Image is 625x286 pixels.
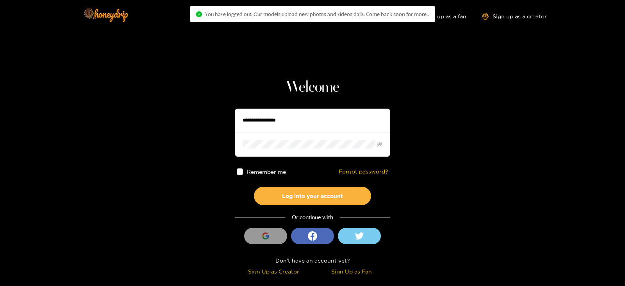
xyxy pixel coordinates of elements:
span: check-circle [196,11,202,17]
a: Sign up as a creator [482,13,547,20]
a: Forgot password? [339,168,388,175]
div: Don't have an account yet? [235,256,390,265]
a: Sign up as a fan [413,13,466,20]
div: Sign Up as Creator [237,267,311,276]
div: Or continue with [235,213,390,222]
span: eye-invisible [377,142,382,147]
button: Log into your account [254,187,371,205]
h1: Welcome [235,78,390,97]
span: Remember me [247,169,286,175]
div: Sign Up as Fan [314,267,388,276]
span: You have logged out. Our models upload new photos and videos daily. Come back soon for more.. [205,11,429,17]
